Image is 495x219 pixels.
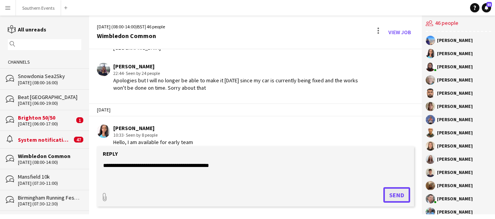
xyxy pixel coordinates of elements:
[113,77,363,91] div: Apologies but I will no longer be able to make it [DATE] since my car is currently being fixed an...
[437,210,473,214] div: [PERSON_NAME]
[18,121,74,127] div: [DATE] (06:00-17:00)
[385,26,414,38] a: View Job
[103,150,118,157] label: Reply
[16,0,61,16] button: Southern Events
[383,187,410,203] button: Send
[113,63,363,70] div: [PERSON_NAME]
[18,80,81,85] div: [DATE] (08:00-16:00)
[437,91,473,96] div: [PERSON_NAME]
[486,2,492,7] span: 83
[482,3,491,12] a: 83
[76,117,83,123] span: 1
[437,144,473,148] div: [PERSON_NAME]
[437,130,473,135] div: [PERSON_NAME]
[113,139,193,146] div: Hello, I am available for early team
[113,125,193,132] div: [PERSON_NAME]
[437,64,473,69] div: [PERSON_NAME]
[437,51,473,56] div: [PERSON_NAME]
[18,73,81,80] div: Snowdonia Sea2Sky
[18,173,81,180] div: Mansfield 10k
[97,32,165,39] div: Wimbledon Common
[18,160,81,165] div: [DATE] (08:00-14:00)
[437,183,473,188] div: [PERSON_NAME]
[18,94,81,101] div: Beat [GEOGRAPHIC_DATA]
[18,136,72,143] div: System notifications
[18,101,81,106] div: [DATE] (06:00-19:00)
[18,201,81,207] div: [DATE] (07:30-12:30)
[89,103,422,116] div: [DATE]
[437,38,473,43] div: [PERSON_NAME]
[113,70,363,77] div: 22:44
[8,26,46,33] a: All unreads
[437,104,473,109] div: [PERSON_NAME]
[18,181,81,186] div: [DATE] (07:30-11:00)
[124,132,158,138] span: · Seen by 8 people
[437,170,473,175] div: [PERSON_NAME]
[437,78,473,82] div: [PERSON_NAME]
[113,132,193,139] div: 10:33
[18,194,81,201] div: Birmingham Running Festival
[437,157,473,162] div: [PERSON_NAME]
[437,196,473,201] div: [PERSON_NAME]
[18,153,81,160] div: Wimbledon Common
[74,137,83,143] span: 47
[18,114,74,121] div: Brighton 50/50
[437,117,473,122] div: [PERSON_NAME]
[97,23,165,30] div: [DATE] (08:00-14:00) | 46 people
[426,16,491,32] div: 46 people
[137,24,145,30] span: BST
[124,70,160,76] span: · Seen by 24 people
